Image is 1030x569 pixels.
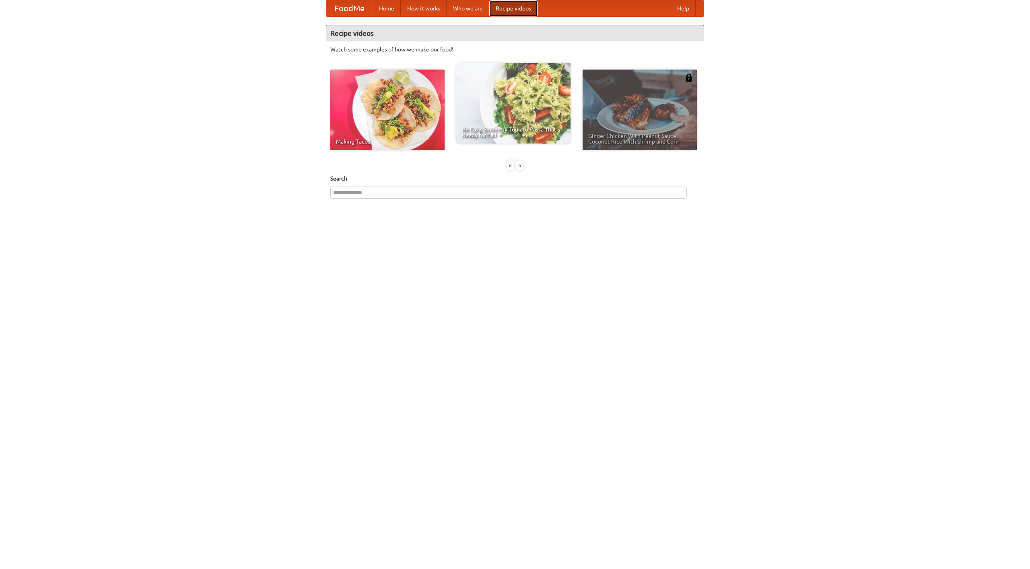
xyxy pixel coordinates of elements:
a: FoodMe [326,0,373,16]
div: « [507,160,514,170]
a: How it works [401,0,447,16]
span: Making Tacos [336,139,439,144]
div: » [516,160,523,170]
a: An Easy, Summery Tomato Pasta That's Ready for Fall [456,63,571,144]
a: Making Tacos [330,70,445,150]
img: 483408.png [685,74,693,82]
h4: Recipe videos [326,25,704,41]
a: Help [671,0,696,16]
p: Watch some examples of how we make our food! [330,45,700,53]
a: Who we are [447,0,489,16]
h5: Search [330,175,700,183]
a: Recipe videos [489,0,538,16]
a: Home [373,0,401,16]
span: An Easy, Summery Tomato Pasta That's Ready for Fall [462,127,565,138]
